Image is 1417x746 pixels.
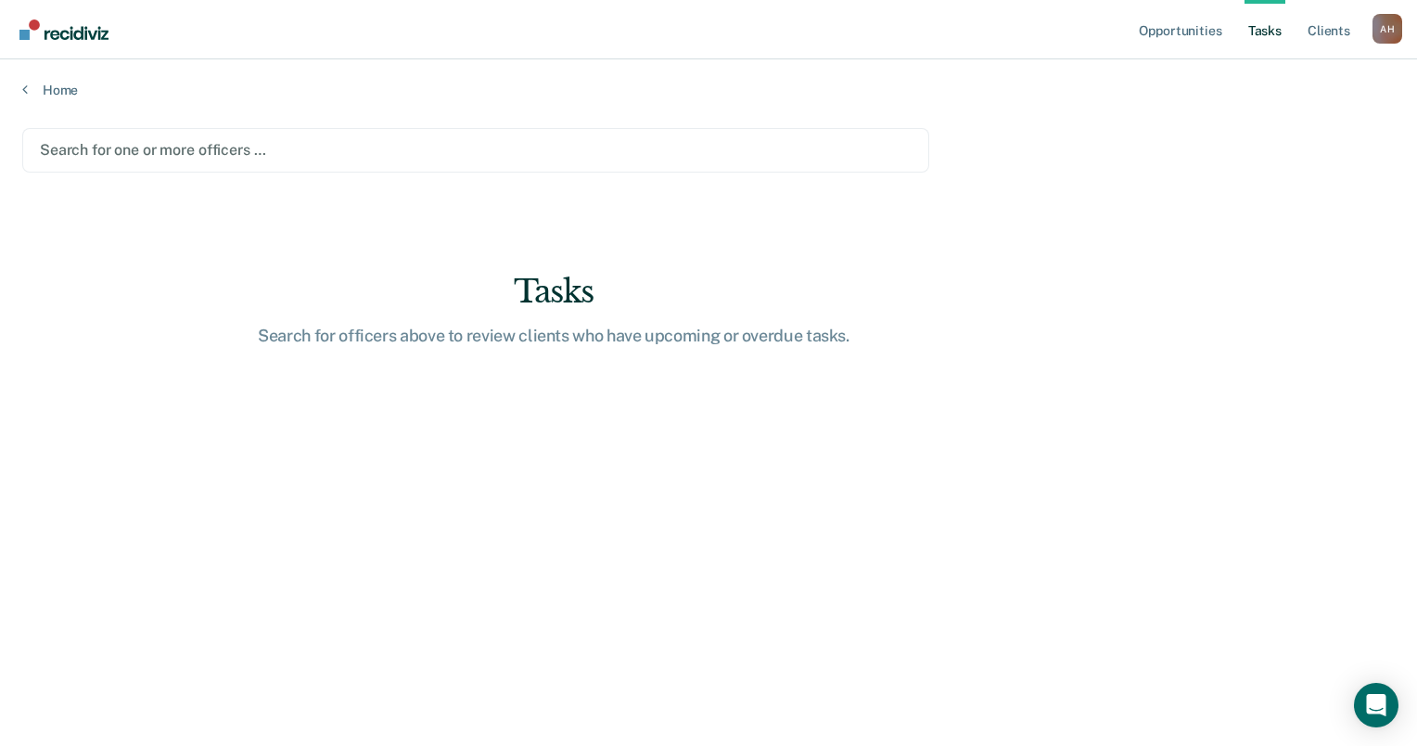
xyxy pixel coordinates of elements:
[19,19,109,40] img: Recidiviz
[257,326,850,346] div: Search for officers above to review clients who have upcoming or overdue tasks.
[1372,14,1402,44] div: A H
[257,273,850,311] div: Tasks
[1354,683,1398,727] div: Open Intercom Messenger
[1372,14,1402,44] button: Profile dropdown button
[22,82,1395,98] a: Home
